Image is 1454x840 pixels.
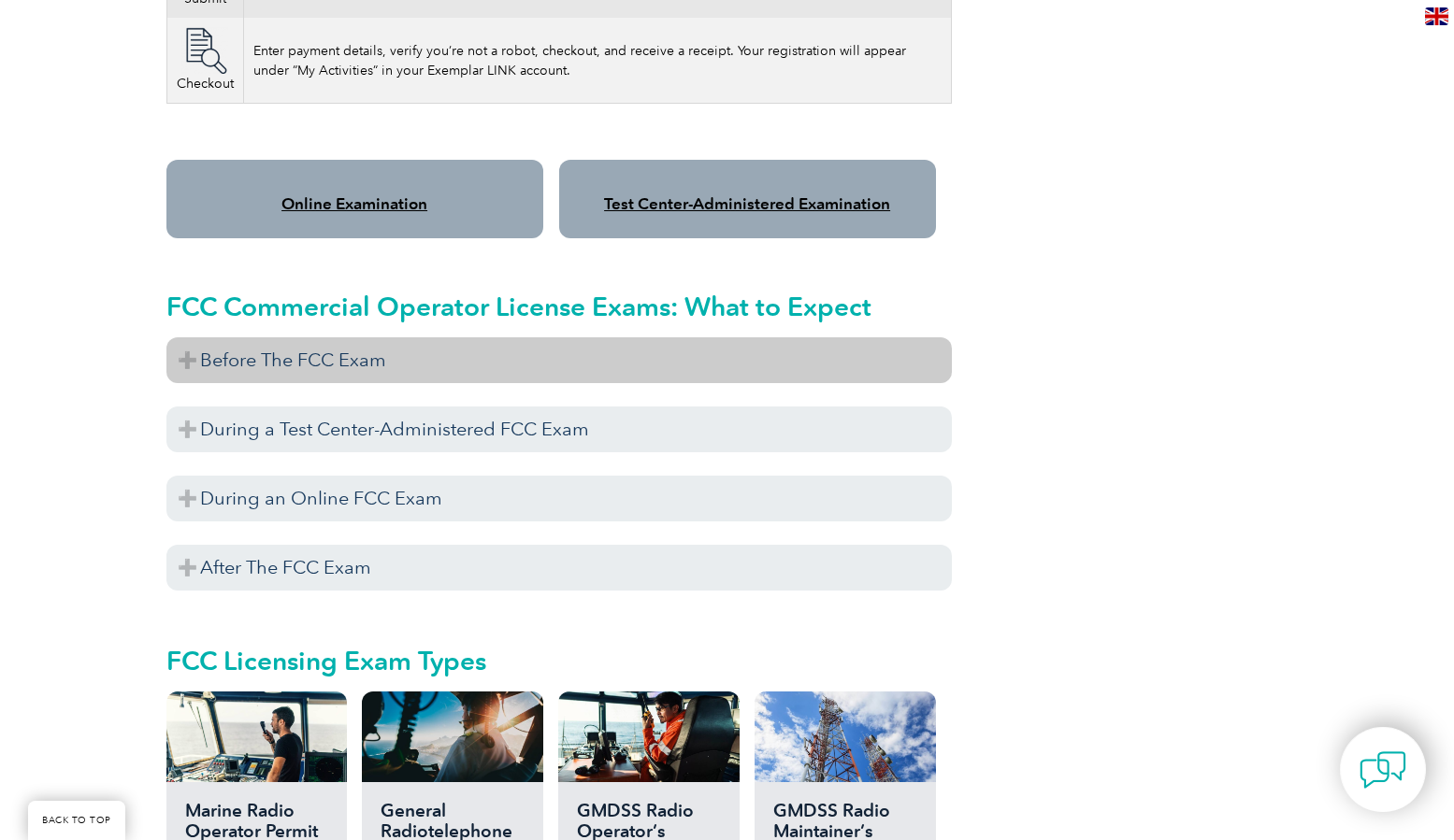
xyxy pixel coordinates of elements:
a: Test Center-Administered Examination [604,194,890,213]
img: en [1425,7,1448,25]
img: contact-chat.png [1360,747,1406,793]
h3: During a Test Center-Administered FCC Exam [166,406,952,452]
td: Checkout [166,18,243,104]
h3: During an Online FCC Exam [166,476,952,521]
td: Enter payment details, verify you’re not a robot, checkout, and receive a receipt. Your registrat... [243,18,951,104]
h2: FCC Licensing Exam Types [166,646,952,676]
a: Online Examination [281,194,427,213]
h3: After The FCC Exam [166,545,952,591]
h2: FCC Commercial Operator License Exams: What to Expect [166,292,952,321]
a: BACK TO TOP [28,801,125,840]
h3: Before The FCC Exam [166,337,952,383]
